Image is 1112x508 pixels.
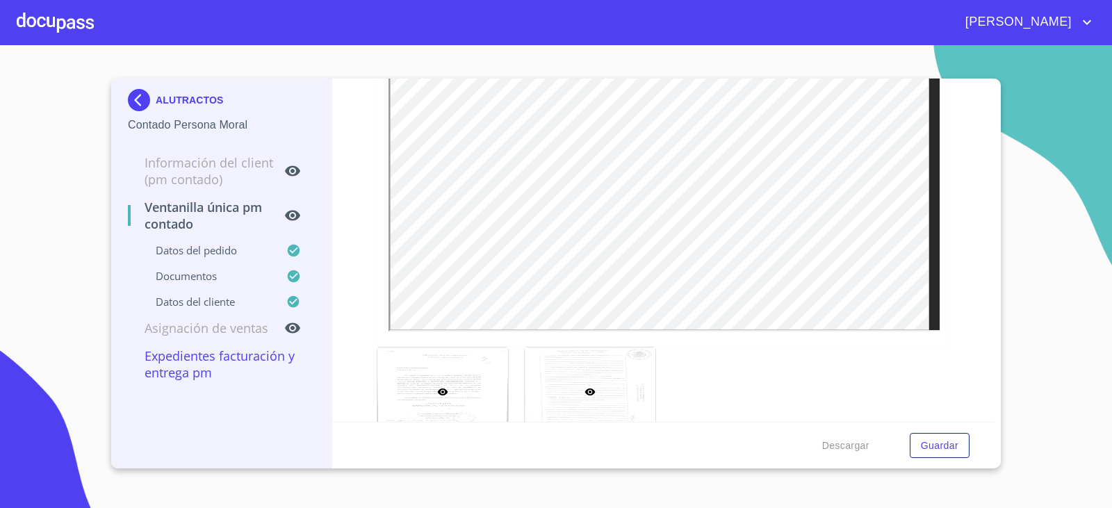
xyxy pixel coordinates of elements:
[822,437,869,454] span: Descargar
[128,199,284,232] p: Ventanilla única PM contado
[955,11,1079,33] span: [PERSON_NAME]
[921,437,958,454] span: Guardar
[128,320,284,336] p: Asignación de Ventas
[128,269,286,283] p: Documentos
[128,89,315,117] div: ALUTRACTOS
[128,243,286,257] p: Datos del pedido
[955,11,1095,33] button: account of current user
[156,95,224,106] p: ALUTRACTOS
[128,117,315,133] p: Contado Persona Moral
[817,433,875,459] button: Descargar
[128,89,156,111] img: Docupass spot blue
[128,295,286,309] p: Datos del cliente
[910,433,970,459] button: Guardar
[128,347,315,381] p: Expedientes Facturación y Entrega PM
[128,154,284,188] p: Información del Client (PM contado)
